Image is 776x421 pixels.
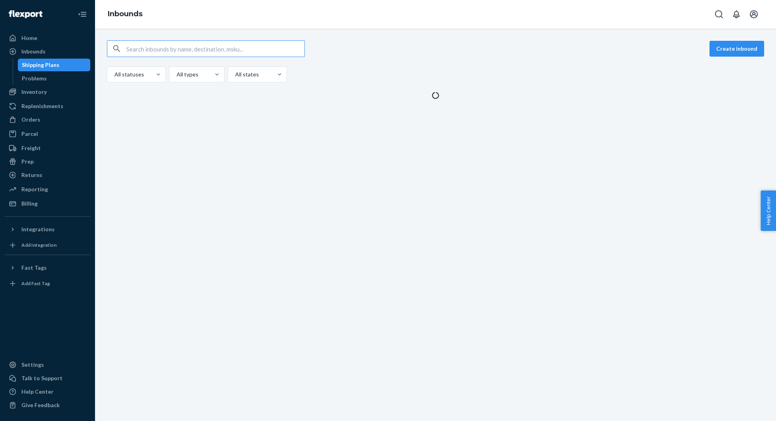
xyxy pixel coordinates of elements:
[21,144,41,152] div: Freight
[21,158,34,166] div: Prep
[5,261,90,274] button: Fast Tags
[21,200,38,208] div: Billing
[21,401,60,409] div: Give Feedback
[22,61,59,69] div: Shipping Plans
[126,41,304,57] input: Search inbounds by name, destination, msku...
[18,72,91,85] a: Problems
[22,74,47,82] div: Problems
[176,70,177,78] input: All types
[5,100,90,112] a: Replenishments
[21,388,53,396] div: Help Center
[21,280,50,287] div: Add Fast Tag
[5,183,90,196] a: Reporting
[746,6,762,22] button: Open account menu
[5,277,90,290] a: Add Fast Tag
[5,399,90,411] button: Give Feedback
[711,6,727,22] button: Open Search Box
[21,374,63,382] div: Talk to Support
[5,169,90,181] a: Returns
[21,242,57,248] div: Add Integration
[108,10,143,18] a: Inbounds
[5,385,90,398] a: Help Center
[101,3,149,26] ol: breadcrumbs
[5,155,90,168] a: Prep
[21,48,46,55] div: Inbounds
[21,102,63,110] div: Replenishments
[74,6,90,22] button: Close Navigation
[21,116,40,124] div: Orders
[21,185,48,193] div: Reporting
[21,171,42,179] div: Returns
[21,361,44,369] div: Settings
[234,70,235,78] input: All states
[5,358,90,371] a: Settings
[5,45,90,58] a: Inbounds
[21,225,55,233] div: Integrations
[5,197,90,210] a: Billing
[709,41,764,57] button: Create inbound
[5,142,90,154] a: Freight
[5,128,90,140] a: Parcel
[5,223,90,236] button: Integrations
[5,86,90,98] a: Inventory
[21,130,38,138] div: Parcel
[761,190,776,231] button: Help Center
[21,264,47,272] div: Fast Tags
[18,59,91,71] a: Shipping Plans
[5,239,90,251] a: Add Integration
[21,88,47,96] div: Inventory
[5,113,90,126] a: Orders
[9,10,42,18] img: Flexport logo
[5,372,90,385] button: Talk to Support
[21,34,37,42] div: Home
[728,6,744,22] button: Open notifications
[5,32,90,44] a: Home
